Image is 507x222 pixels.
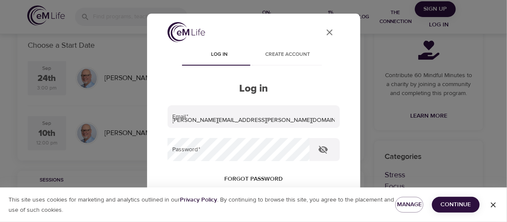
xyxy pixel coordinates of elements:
span: Forgot password [224,174,283,185]
span: Manage [402,199,417,210]
b: Privacy Policy [180,196,217,204]
img: logo [168,22,205,42]
span: Log in [191,50,249,59]
div: disabled tabs example [168,45,340,66]
button: close [319,22,340,43]
span: Create account [259,50,317,59]
h2: Log in [168,83,340,95]
span: Continue [439,199,473,210]
button: Forgot password [221,171,286,187]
